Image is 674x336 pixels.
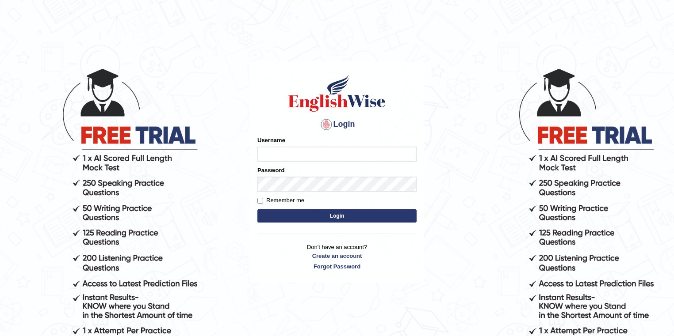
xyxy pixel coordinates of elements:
img: Logo of English Wise sign in for intelligent practice with AI [287,73,387,113]
input: Remember me [257,198,263,204]
h4: Login [257,117,417,132]
a: Forgot Password [257,262,417,271]
p: Don't have an account? [257,243,417,270]
label: Password [257,166,284,174]
label: Remember me [257,196,304,205]
button: Login [257,209,417,223]
a: Create an account [257,252,417,260]
label: Username [257,136,285,144]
